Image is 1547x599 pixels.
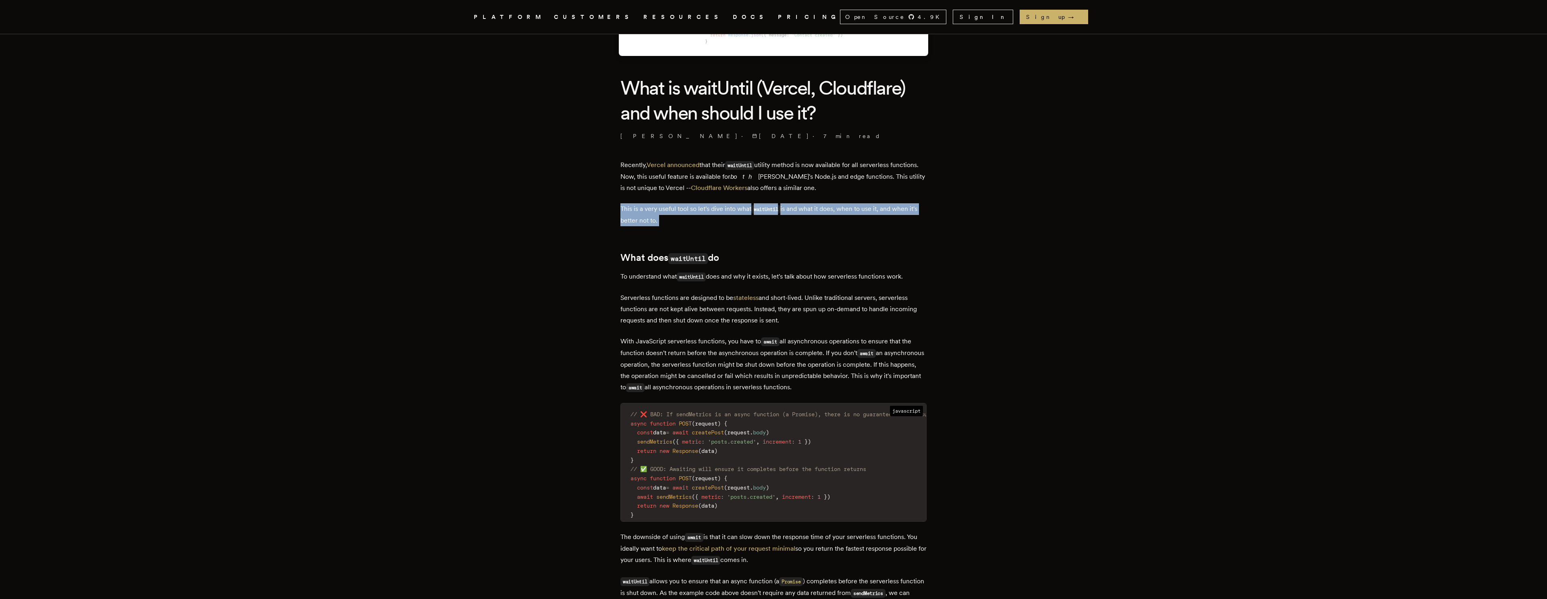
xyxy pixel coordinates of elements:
span: { [695,494,698,500]
span: ( [692,475,695,481]
a: Vercel announced [647,161,699,169]
span: request [695,475,718,481]
span: sendMetrics [637,438,672,445]
code: waitUntil [691,556,720,565]
span: return [637,448,656,454]
span: request [695,420,718,427]
a: PRICING [778,12,840,22]
a: Sign up [1020,10,1088,24]
p: · · [620,132,927,140]
span: ) [827,494,830,500]
p: With JavaScript serverless functions, you have to all asynchronous operations to ensure that the ... [620,336,927,393]
code: sendMetrics [851,589,885,598]
span: Response [672,502,698,509]
a: DOCS [733,12,768,22]
span: request [727,484,750,491]
span: { [676,438,679,445]
span: ( [692,494,695,500]
span: data [701,502,714,509]
span: ) [766,429,769,436]
h1: What is waitUntil (Vercel, Cloudflare) and when should I use it? [620,75,927,126]
span: POST [679,420,692,427]
span: createPost [692,484,724,491]
span: : [721,494,724,500]
span: ) [718,420,721,427]
code: await [685,533,703,542]
span: javascript [890,406,923,416]
p: This is a very useful tool so let's dive into what is and what it does, when to use it, and when ... [620,203,927,226]
span: 'posts.created' [708,438,756,445]
span: = [666,429,669,436]
span: metric [682,438,701,445]
span: → [1068,13,1082,21]
span: } [630,457,634,463]
span: ( [672,438,676,445]
span: function [650,475,676,481]
code: waitUntil [668,253,708,264]
span: . [750,484,753,491]
span: ) [808,438,811,445]
a: CUSTOMERS [554,12,634,22]
code: Promise [779,577,803,586]
p: Recently, that their utility method is now available for all serverless functions. Now, this usef... [620,159,927,194]
code: waitUntil [725,161,754,170]
span: 4.9 K [918,13,944,21]
span: increment [782,494,811,500]
span: // ✅ GOOD: Awaiting will ensure it completes before the function returns [630,466,866,472]
code: waitUntil [677,273,706,281]
span: ( [724,484,727,491]
span: // ❌ BAD: If sendMetrics is an async function (a Promise), there is no guarantee it will succeed [630,411,944,417]
span: data [653,484,666,491]
span: , [756,438,759,445]
span: await [672,484,688,491]
span: ) [714,502,718,509]
p: To understand what does and why it exists, let's talk about how serverless functions work. [620,271,927,283]
span: body [753,429,766,436]
p: The downside of using is that it can slow down the response time of your serverless functions. Yo... [620,531,927,566]
span: ( [698,502,701,509]
a: Promise [779,577,803,585]
span: request [727,429,750,436]
span: await [637,494,653,500]
span: ( [692,420,695,427]
span: async [630,420,647,427]
span: } [630,512,634,518]
span: new [659,502,669,509]
span: data [701,448,714,454]
span: const [637,429,653,436]
span: body [753,484,766,491]
span: 1 [817,494,821,500]
span: : [792,438,795,445]
span: } [805,438,808,445]
span: new [659,448,669,454]
span: [DATE] [752,132,809,140]
span: { [724,420,727,427]
span: : [701,438,705,445]
h2: What does do [620,252,927,264]
span: 'posts.created' [727,494,776,500]
span: 1 [798,438,801,445]
span: sendMetrics [656,494,692,500]
a: Sign In [953,10,1013,24]
a: [PERSON_NAME] [620,132,738,140]
span: , [776,494,779,500]
span: 7 min read [823,132,881,140]
a: stateless [733,294,759,302]
span: ) [718,475,721,481]
span: metric [701,494,721,500]
code: await [857,349,876,358]
span: { [724,475,727,481]
span: Open Source [845,13,905,21]
p: Serverless functions are designed to be and short-lived. Unlike traditional servers, serverless f... [620,292,927,326]
span: = [666,484,669,491]
button: RESOURCES [643,12,723,22]
span: ) [714,448,718,454]
button: PLATFORM [474,12,544,22]
span: } [824,494,827,500]
code: await [626,383,645,392]
span: function [650,420,676,427]
a: Cloudflare Workers [691,184,747,192]
span: : [811,494,814,500]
